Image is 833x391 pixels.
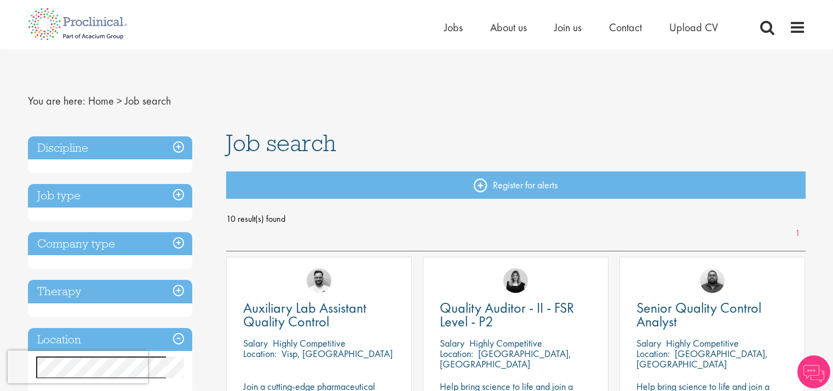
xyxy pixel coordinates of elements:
a: 1 [790,227,806,240]
p: Visp, [GEOGRAPHIC_DATA] [282,347,393,360]
h3: Therapy [28,280,192,303]
span: > [117,94,122,108]
p: [GEOGRAPHIC_DATA], [GEOGRAPHIC_DATA] [636,347,768,370]
span: 10 result(s) found [226,211,806,227]
img: Chatbot [797,355,830,388]
a: Upload CV [669,20,718,34]
img: Ashley Bennett [700,268,725,293]
span: Location: [440,347,473,360]
img: Emile De Beer [307,268,331,293]
span: Salary [636,337,661,349]
p: Highly Competitive [469,337,542,349]
span: Senior Quality Control Analyst [636,298,761,331]
span: Quality Auditor - II - FSR Level - P2 [440,298,574,331]
iframe: reCAPTCHA [8,350,148,383]
span: Salary [440,337,464,349]
a: Register for alerts [226,171,806,199]
h3: Job type [28,184,192,208]
img: Molly Colclough [503,268,528,293]
a: Auxiliary Lab Assistant Quality Control [243,301,395,329]
a: Senior Quality Control Analyst [636,301,788,329]
p: Highly Competitive [666,337,739,349]
a: Join us [554,20,582,34]
span: Auxiliary Lab Assistant Quality Control [243,298,366,331]
a: Quality Auditor - II - FSR Level - P2 [440,301,591,329]
h3: Company type [28,232,192,256]
a: breadcrumb link [88,94,114,108]
h3: Discipline [28,136,192,160]
p: [GEOGRAPHIC_DATA], [GEOGRAPHIC_DATA] [440,347,571,370]
span: Job search [125,94,171,108]
a: Jobs [444,20,463,34]
span: You are here: [28,94,85,108]
span: Location: [636,347,670,360]
span: Salary [243,337,268,349]
a: Contact [609,20,642,34]
a: About us [490,20,527,34]
span: Job search [226,128,336,158]
span: Location: [243,347,277,360]
p: Highly Competitive [273,337,346,349]
h3: Location [28,328,192,352]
